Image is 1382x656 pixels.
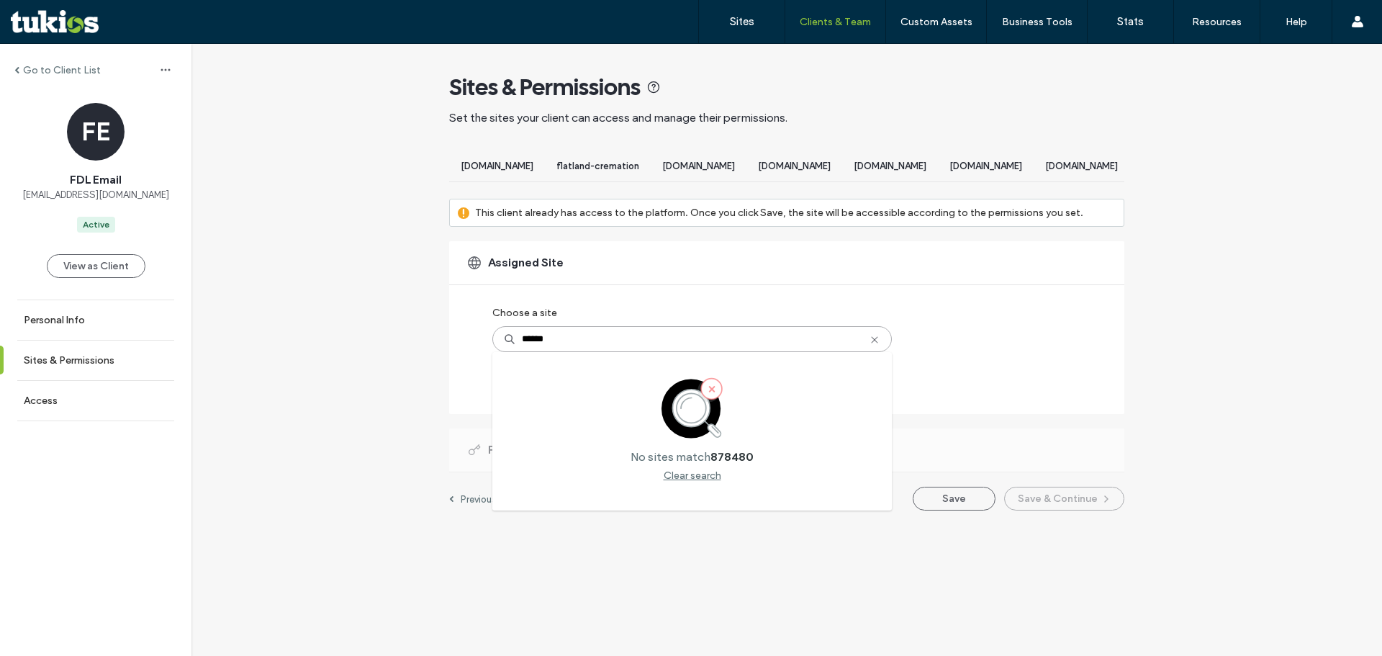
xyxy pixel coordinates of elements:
label: 878480 [710,450,754,464]
label: Business Tools [1002,16,1072,28]
label: Previous [461,494,497,505]
label: No sites match [631,450,710,464]
span: Assigned Site [488,255,564,271]
label: Clients & Team [800,16,871,28]
label: Sites [730,15,754,28]
div: Clear search [664,469,721,482]
label: Resources [1192,16,1242,28]
span: Permissions [488,442,555,458]
label: Go to Client List [23,64,101,76]
div: Active [83,218,109,231]
a: Previous [449,493,497,505]
label: Stats [1117,15,1144,28]
span: Help [32,10,62,23]
label: Help [1286,16,1307,28]
span: FDL Email [70,172,122,188]
label: Custom Assets [900,16,972,28]
span: Sites & Permissions [449,73,641,102]
label: Personal Info [24,314,85,326]
span: [DOMAIN_NAME] [461,161,533,171]
span: flatland-cremation [556,161,639,171]
div: FE [67,103,125,161]
label: Choose a site [492,300,557,326]
button: View as Client [47,254,145,278]
span: [DOMAIN_NAME] [854,161,926,171]
span: [DOMAIN_NAME] [662,161,735,171]
span: [DOMAIN_NAME] [949,161,1022,171]
span: Set the sites your client can access and manage their permissions. [449,111,787,125]
label: This client already has access to the platform. Once you click Save, the site will be accessible ... [475,199,1083,226]
span: [DOMAIN_NAME] [1045,161,1118,171]
label: Access [24,395,58,407]
button: Save [913,487,995,511]
label: Sites & Permissions [24,354,114,367]
span: [DOMAIN_NAME] [758,161,831,171]
span: [EMAIL_ADDRESS][DOMAIN_NAME] [22,188,169,202]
